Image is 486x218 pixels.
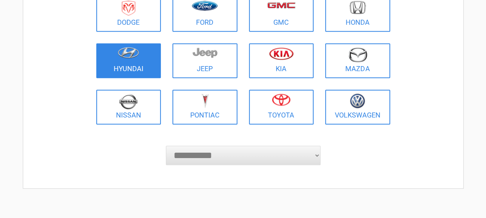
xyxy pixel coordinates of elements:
img: ford [192,1,218,11]
a: Kia [249,43,314,78]
img: honda [350,1,366,14]
img: jeep [193,47,217,58]
img: gmc [267,2,295,9]
img: volkswagen [350,94,365,109]
a: Pontiac [172,90,237,124]
a: Mazda [325,43,390,78]
img: pontiac [201,94,209,108]
img: toyota [272,94,290,106]
a: Jeep [172,43,237,78]
a: Toyota [249,90,314,124]
img: hyundai [118,47,139,58]
a: Hyundai [96,43,161,78]
a: Nissan [96,90,161,124]
img: mazda [348,47,367,62]
img: nissan [119,94,138,109]
img: dodge [122,1,135,16]
a: Volkswagen [325,90,390,124]
img: kia [269,47,293,60]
